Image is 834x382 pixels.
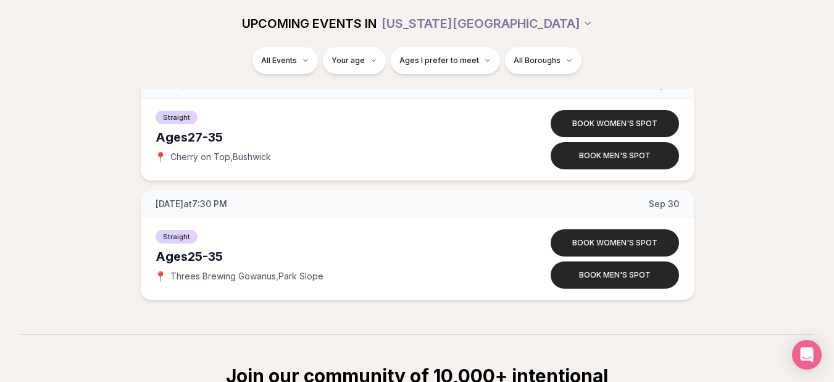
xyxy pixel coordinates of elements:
div: Ages 27-35 [156,129,504,146]
span: UPCOMING EVENTS IN [242,15,377,32]
span: Your age [332,56,365,66]
span: Straight [156,111,198,124]
div: Ages 25-35 [156,248,504,265]
span: Cherry on Top , Bushwick [170,151,271,163]
div: Open Intercom Messenger [792,340,822,370]
span: [DATE] at 7:30 PM [156,198,227,210]
button: Book women's spot [551,110,679,137]
button: Book men's spot [551,142,679,169]
span: Sep 30 [649,198,679,210]
button: Your age [323,47,386,74]
span: All Events [261,56,297,66]
button: Book women's spot [551,229,679,257]
button: Book men's spot [551,261,679,289]
span: 📍 [156,271,165,281]
button: All Boroughs [505,47,582,74]
span: Threes Brewing Gowanus , Park Slope [170,270,323,282]
span: 📍 [156,152,165,162]
button: [US_STATE][GEOGRAPHIC_DATA] [382,10,593,37]
span: All Boroughs [514,56,561,66]
span: Straight [156,230,198,244]
button: All Events [252,47,318,74]
button: Ages I prefer to meet [391,47,500,74]
span: Ages I prefer to meet [399,56,479,66]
